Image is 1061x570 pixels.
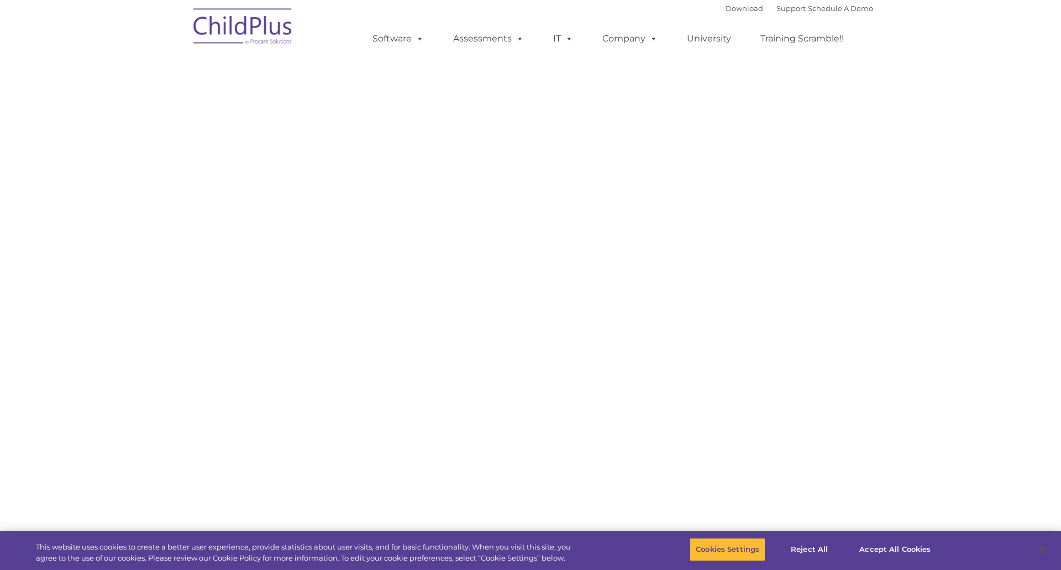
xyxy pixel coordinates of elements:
button: Close [1031,537,1055,562]
button: Accept All Cookies [853,538,937,561]
button: Reject All [775,538,844,561]
font: | [726,4,873,13]
a: Support [776,4,806,13]
a: Download [726,4,763,13]
a: Company [591,28,669,50]
a: Assessments [442,28,535,50]
img: ChildPlus by Procare Solutions [188,1,298,56]
div: This website uses cookies to create a better user experience, provide statistics about user visit... [36,542,584,563]
a: Training Scramble!! [749,28,855,50]
a: Software [361,28,435,50]
a: IT [542,28,584,50]
button: Cookies Settings [690,538,765,561]
a: Schedule A Demo [808,4,873,13]
a: University [676,28,742,50]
